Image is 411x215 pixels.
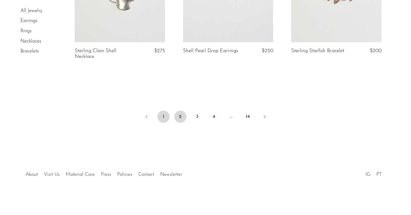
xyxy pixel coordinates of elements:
[376,172,382,177] a: PT
[225,111,237,123] span: …
[23,167,185,179] ul: Quick links
[157,111,170,123] a: 1
[242,111,254,123] a: 14
[75,48,134,59] a: Sterling Clam Shell Necklace
[174,111,186,123] span: 2
[20,39,41,44] a: Necklaces
[20,19,37,24] a: Earrings
[101,172,111,177] a: Press
[366,172,370,177] a: IG
[259,111,271,124] a: Next
[291,48,344,54] a: Sterling Starfish Bracelet
[183,48,238,54] a: Shell Pearl Drop Earrings
[138,172,154,177] a: Contact
[66,172,95,177] a: Material Care
[44,172,60,177] a: Visit Us
[20,29,32,33] a: Rings
[363,167,385,179] ul: Social Medias
[208,111,220,123] a: 4
[191,111,203,123] a: 3
[370,48,381,53] span: $200
[117,172,132,177] a: Policies
[141,111,153,124] a: Previous
[262,48,273,53] span: $250
[20,8,42,13] a: All Jewelry
[20,49,39,54] a: Bracelets
[154,48,165,53] span: $275
[26,172,38,177] a: About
